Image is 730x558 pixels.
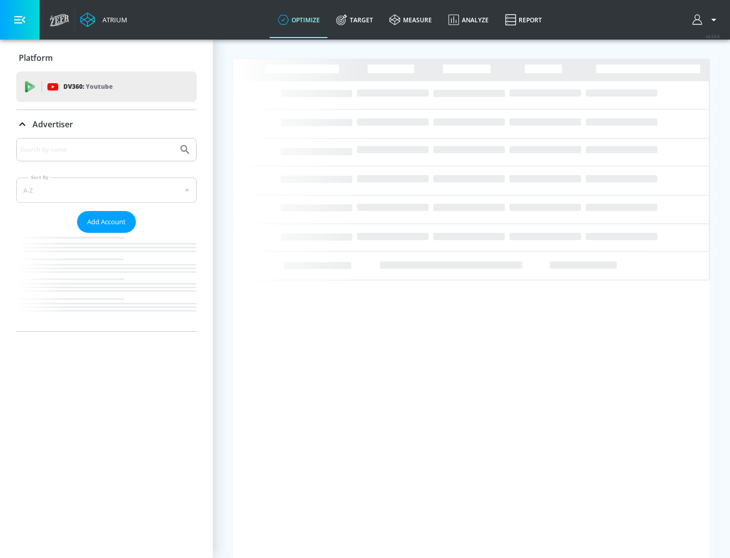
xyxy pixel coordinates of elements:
a: Analyze [440,2,497,38]
a: Target [328,2,381,38]
div: Advertiser [16,138,197,331]
input: Search by name [20,143,174,156]
div: DV360: Youtube [16,72,197,102]
div: Platform [16,44,197,72]
a: Report [497,2,550,38]
a: Atrium [80,12,127,27]
div: A-Z [16,178,197,203]
span: v 4.24.0 [706,33,720,39]
p: Platform [19,52,53,63]
p: Advertiser [32,119,73,130]
div: Atrium [98,15,127,24]
button: Add Account [77,211,136,233]
div: Advertiser [16,110,197,138]
span: Add Account [87,216,126,228]
a: measure [381,2,440,38]
nav: list of Advertiser [16,233,197,331]
label: Sort By [29,174,51,181]
a: optimize [270,2,328,38]
p: DV360: [63,81,113,92]
p: Youtube [86,81,113,92]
